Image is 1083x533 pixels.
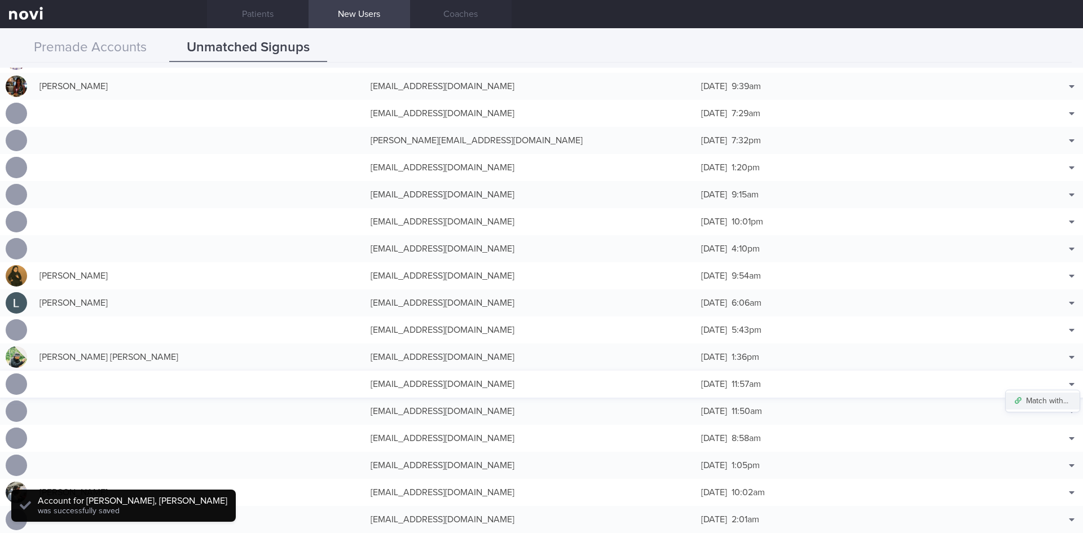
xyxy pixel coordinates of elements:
[701,298,727,307] span: [DATE]
[701,380,727,389] span: [DATE]
[365,481,696,504] div: [EMAIL_ADDRESS][DOMAIN_NAME]
[732,82,761,91] span: 9:39am
[701,109,727,118] span: [DATE]
[732,109,760,118] span: 7:29am
[11,34,169,62] button: Premade Accounts
[38,507,120,515] span: was successfully saved
[701,325,727,334] span: [DATE]
[732,461,760,470] span: 1:05pm
[365,346,696,368] div: [EMAIL_ADDRESS][DOMAIN_NAME]
[365,129,696,152] div: [PERSON_NAME][EMAIL_ADDRESS][DOMAIN_NAME]
[169,34,327,62] button: Unmatched Signups
[732,136,761,145] span: 7:32pm
[365,508,696,531] div: [EMAIL_ADDRESS][DOMAIN_NAME]
[365,183,696,206] div: [EMAIL_ADDRESS][DOMAIN_NAME]
[732,515,759,524] span: 2:01am
[38,495,227,506] div: Account for [PERSON_NAME], [PERSON_NAME]
[732,434,761,443] span: 8:58am
[732,380,761,389] span: 11:57am
[365,427,696,450] div: [EMAIL_ADDRESS][DOMAIN_NAME]
[701,434,727,443] span: [DATE]
[1006,393,1080,409] button: Match with...
[365,102,696,125] div: [EMAIL_ADDRESS][DOMAIN_NAME]
[365,373,696,395] div: [EMAIL_ADDRESS][DOMAIN_NAME]
[365,319,696,341] div: [EMAIL_ADDRESS][DOMAIN_NAME]
[34,265,365,287] div: [PERSON_NAME]
[701,136,727,145] span: [DATE]
[732,488,765,497] span: 10:02am
[365,292,696,314] div: [EMAIL_ADDRESS][DOMAIN_NAME]
[701,407,727,416] span: [DATE]
[732,407,762,416] span: 11:50am
[365,210,696,233] div: [EMAIL_ADDRESS][DOMAIN_NAME]
[701,271,727,280] span: [DATE]
[732,298,761,307] span: 6:06am
[701,244,727,253] span: [DATE]
[701,163,727,172] span: [DATE]
[365,400,696,422] div: [EMAIL_ADDRESS][DOMAIN_NAME]
[34,75,365,98] div: [PERSON_NAME]
[732,190,759,199] span: 9:15am
[732,353,759,362] span: 1:36pm
[365,454,696,477] div: [EMAIL_ADDRESS][DOMAIN_NAME]
[701,190,727,199] span: [DATE]
[365,265,696,287] div: [EMAIL_ADDRESS][DOMAIN_NAME]
[34,346,365,368] div: [PERSON_NAME] [PERSON_NAME]
[701,515,727,524] span: [DATE]
[701,461,727,470] span: [DATE]
[701,488,727,497] span: [DATE]
[34,481,365,504] div: [PERSON_NAME]
[732,271,761,280] span: 9:54am
[34,292,365,314] div: [PERSON_NAME]
[732,217,763,226] span: 10:01pm
[732,244,760,253] span: 4:10pm
[701,82,727,91] span: [DATE]
[701,217,727,226] span: [DATE]
[701,353,727,362] span: [DATE]
[732,325,761,334] span: 5:43pm
[365,75,696,98] div: [EMAIL_ADDRESS][DOMAIN_NAME]
[365,156,696,179] div: [EMAIL_ADDRESS][DOMAIN_NAME]
[365,237,696,260] div: [EMAIL_ADDRESS][DOMAIN_NAME]
[732,163,760,172] span: 1:20pm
